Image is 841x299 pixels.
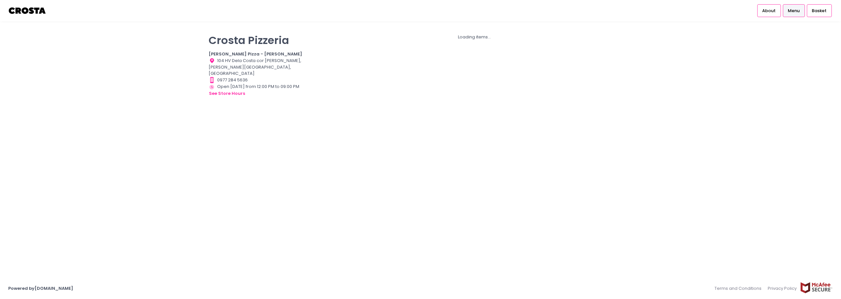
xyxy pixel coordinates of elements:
[209,77,308,83] div: 0977 284 5636
[209,51,302,57] b: [PERSON_NAME] Pizza - [PERSON_NAME]
[209,57,308,77] div: 104 HV Dela Costa cor [PERSON_NAME], [PERSON_NAME][GEOGRAPHIC_DATA], [GEOGRAPHIC_DATA]
[757,4,781,17] a: About
[8,5,47,16] img: logo
[783,4,805,17] a: Menu
[788,8,800,14] span: Menu
[209,34,308,47] p: Crosta Pizzeria
[765,282,800,295] a: Privacy Policy
[800,282,833,293] img: mcafee-secure
[812,8,827,14] span: Basket
[762,8,776,14] span: About
[317,34,632,40] div: Loading items...
[715,282,765,295] a: Terms and Conditions
[8,285,73,291] a: Powered by[DOMAIN_NAME]
[209,90,245,97] button: see store hours
[209,83,308,97] div: Open [DATE] from 12:00 PM to 09:00 PM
